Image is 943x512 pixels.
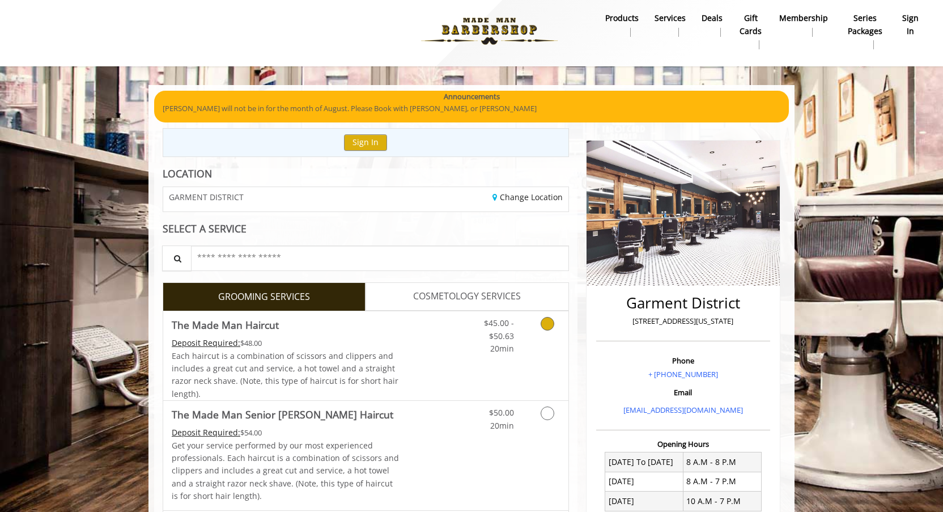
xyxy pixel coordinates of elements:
[597,10,647,40] a: Productsproducts
[894,10,927,40] a: sign insign in
[172,317,279,333] b: The Made Man Haircut
[694,10,730,40] a: DealsDeals
[605,12,639,24] b: products
[172,439,400,503] p: Get your service performed by our most experienced professionals. Each haircut is a combination o...
[683,472,761,491] td: 8 A.M - 7 P.M
[599,295,767,311] h2: Garment District
[605,452,683,472] td: [DATE] To [DATE]
[648,369,718,379] a: + [PHONE_NUMBER]
[779,12,828,24] b: Membership
[623,405,743,415] a: [EMAIL_ADDRESS][DOMAIN_NAME]
[490,343,514,354] span: 20min
[738,12,764,37] b: gift cards
[836,10,894,52] a: Series packagesSeries packages
[163,223,569,234] div: SELECT A SERVICE
[702,12,723,24] b: Deals
[490,420,514,431] span: 20min
[599,315,767,327] p: [STREET_ADDRESS][US_STATE]
[599,388,767,396] h3: Email
[730,10,772,52] a: Gift cardsgift cards
[163,103,780,115] p: [PERSON_NAME] will not be in for the month of August. Please Book with [PERSON_NAME], or [PERSON_...
[172,426,400,439] div: $54.00
[605,492,683,511] td: [DATE]
[599,357,767,365] h3: Phone
[218,290,310,304] span: GROOMING SERVICES
[596,440,770,448] h3: Opening Hours
[844,12,886,37] b: Series packages
[647,10,694,40] a: ServicesServices
[605,472,683,491] td: [DATE]
[172,337,240,348] span: This service needs some Advance to be paid before we block your appointment
[163,167,212,180] b: LOCATION
[655,12,686,24] b: Services
[902,12,919,37] b: sign in
[172,337,400,349] div: $48.00
[162,246,192,271] button: Service Search
[413,289,521,304] span: COSMETOLOGY SERVICES
[484,318,514,341] span: $45.00 - $50.63
[683,492,761,511] td: 10 A.M - 7 P.M
[172,427,240,438] span: This service needs some Advance to be paid before we block your appointment
[492,192,563,202] a: Change Location
[172,350,398,399] span: Each haircut is a combination of scissors and clippers and includes a great cut and service, a ho...
[683,452,761,472] td: 8 A.M - 8 P.M
[172,407,393,422] b: The Made Man Senior [PERSON_NAME] Haircut
[444,91,500,103] b: Announcements
[344,134,387,151] button: Sign In
[489,407,514,418] span: $50.00
[169,193,244,201] span: GARMENT DISTRICT
[771,10,836,40] a: MembershipMembership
